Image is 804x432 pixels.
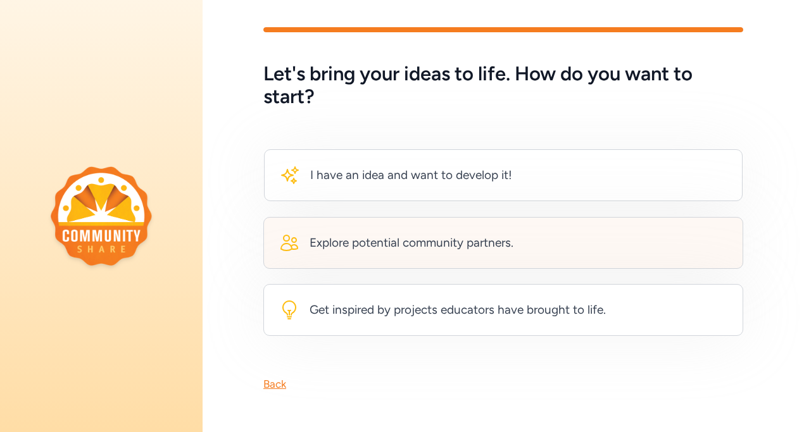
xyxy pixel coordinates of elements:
[310,166,512,184] div: I have an idea and want to develop it!
[51,166,152,266] img: logo
[310,234,513,252] div: Explore potential community partners.
[310,301,606,319] div: Get inspired by projects educators have brought to life.
[263,63,743,108] h5: Let's bring your ideas to life. How do you want to start?
[263,376,286,392] div: Back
